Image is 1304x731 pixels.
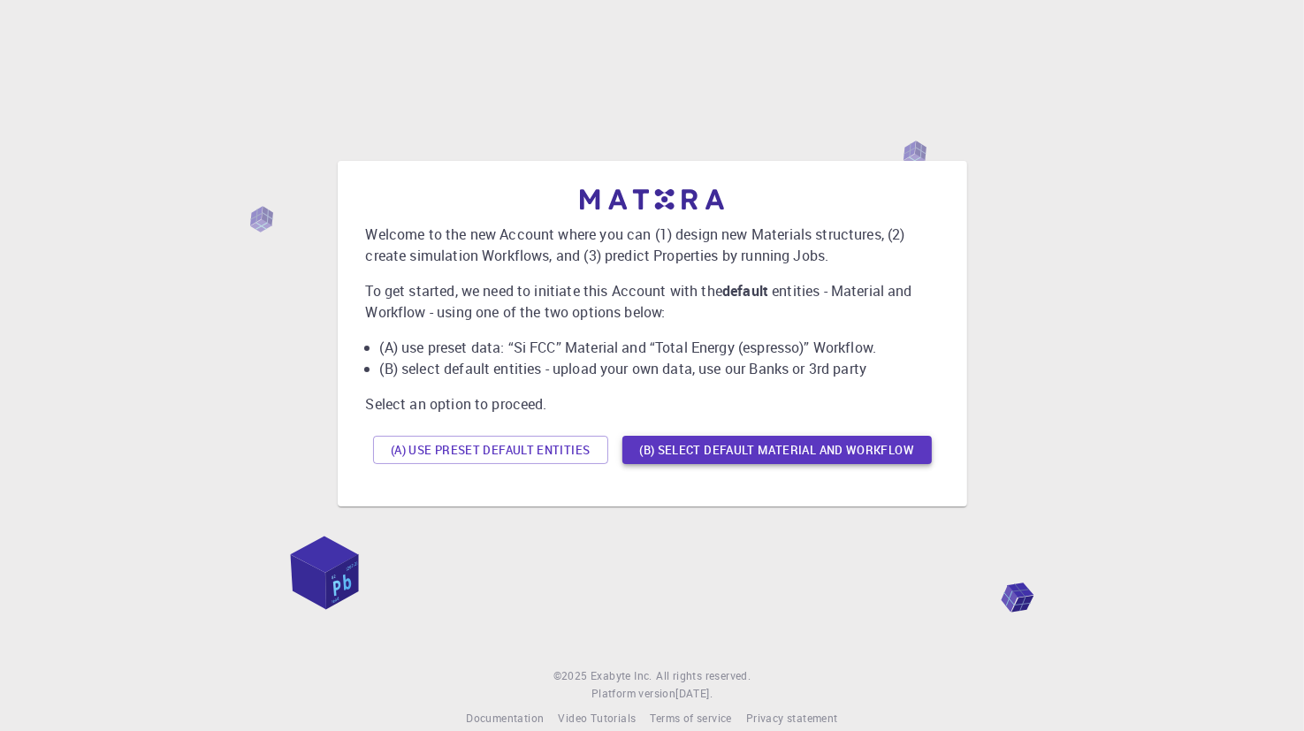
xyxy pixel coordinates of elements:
span: Terms of service [650,711,731,725]
li: (B) select default entities - upload your own data, use our Banks or 3rd party [380,358,939,379]
a: [DATE]. [675,685,713,703]
a: Terms of service [650,710,731,727]
span: Video Tutorials [558,711,636,725]
a: Documentation [466,710,544,727]
b: default [722,281,768,301]
span: Privacy statement [746,711,838,725]
button: (A) Use preset default entities [373,436,608,464]
span: Exabyte Inc. [591,668,652,682]
a: Exabyte Inc. [591,667,652,685]
a: Video Tutorials [558,710,636,727]
span: Documentation [466,711,544,725]
span: [DATE] . [675,686,713,700]
span: Hỗ trợ [38,12,88,28]
p: Welcome to the new Account where you can (1) design new Materials structures, (2) create simulati... [366,224,939,266]
span: Platform version [591,685,675,703]
p: To get started, we need to initiate this Account with the entities - Material and Workflow - usin... [366,280,939,323]
p: Select an option to proceed. [366,393,939,415]
li: (A) use preset data: “Si FCC” Material and “Total Energy (espresso)” Workflow. [380,337,939,358]
button: (B) Select default material and workflow [622,436,932,464]
a: Privacy statement [746,710,838,727]
span: © 2025 [553,667,591,685]
img: logo [580,189,725,209]
span: All rights reserved. [656,667,751,685]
